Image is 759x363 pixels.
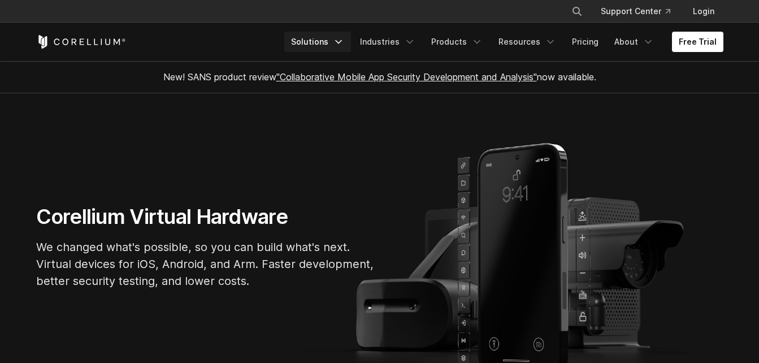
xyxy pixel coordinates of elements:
button: Search [567,1,587,21]
div: Navigation Menu [284,32,723,52]
a: Resources [492,32,563,52]
a: Solutions [284,32,351,52]
a: Corellium Home [36,35,126,49]
a: Industries [353,32,422,52]
span: New! SANS product review now available. [163,71,596,83]
h1: Corellium Virtual Hardware [36,204,375,230]
p: We changed what's possible, so you can build what's next. Virtual devices for iOS, Android, and A... [36,239,375,289]
a: "Collaborative Mobile App Security Development and Analysis" [276,71,537,83]
a: Pricing [565,32,605,52]
a: Support Center [592,1,679,21]
a: Login [684,1,723,21]
a: About [608,32,661,52]
a: Products [424,32,489,52]
div: Navigation Menu [558,1,723,21]
a: Free Trial [672,32,723,52]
